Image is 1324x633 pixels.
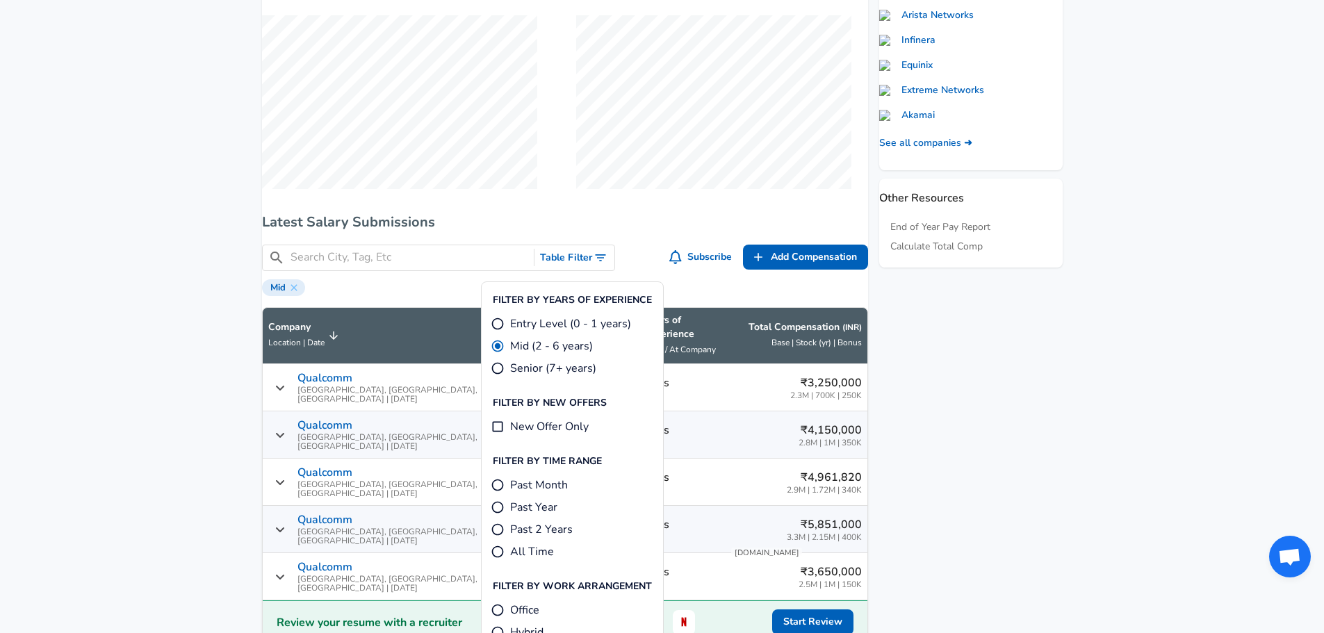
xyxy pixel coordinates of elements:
[799,438,862,447] span: 2.8M | 1M | 350K
[644,391,719,400] span: 4 yrs
[890,220,990,234] a: End of Year Pay Report
[510,521,573,538] span: Past 2 Years
[799,564,862,580] p: ₹3,650,000
[667,245,737,270] button: Subscribe
[644,375,719,391] p: 4 yrs
[879,83,984,97] a: Extreme Networks
[493,293,652,307] p: Filter By Years Of Experience
[890,240,983,254] a: Calculate Total Comp
[510,315,631,332] span: Entry Level (0 - 1 years)
[493,396,607,410] p: Filter By New Offers
[879,58,933,72] a: Equinix
[644,344,716,355] span: Total / At Company
[879,60,896,71] img: equinix.com
[799,580,862,589] span: 2.5M | 1M | 150K
[510,602,539,618] span: Office
[644,438,719,447] span: 5 yrs
[749,320,862,334] p: Total Compensation
[1269,536,1311,577] div: Open chat
[879,179,1063,206] p: Other Resources
[268,320,325,334] p: Company
[297,466,352,479] p: Qualcomm
[787,533,862,542] span: 3.3M | 2.15M | 400K
[297,372,352,384] p: Qualcomm
[277,614,462,631] h2: Review your resume with a recruiter
[799,422,862,438] p: ₹4,150,000
[510,360,596,377] span: Senior (7+ years)
[644,486,719,495] span: 5 yrs
[510,477,568,493] span: Past Month
[644,313,719,341] p: Years of Experience
[291,249,529,266] input: Search City, Tag, Etc
[262,279,305,296] div: Mid
[493,454,602,468] p: Filter By Time Range
[787,516,862,533] p: ₹5,851,000
[787,469,862,486] p: ₹4,961,820
[297,513,352,526] p: Qualcomm
[790,391,862,400] span: 2.3M | 700K | 250K
[297,561,352,573] p: Qualcomm
[644,422,719,438] p: 5 yrs
[297,386,520,404] span: [GEOGRAPHIC_DATA], [GEOGRAPHIC_DATA], [GEOGRAPHIC_DATA] | [DATE]
[268,320,343,351] span: CompanyLocation | Date
[879,35,896,46] img: infinera.com
[879,8,974,22] a: Arista Networks
[262,211,868,233] h6: Latest Salary Submissions
[297,419,352,431] p: Qualcomm
[879,108,935,122] a: Akamai
[678,616,689,627] img: Netflix
[493,579,652,593] p: Filter By Work Arrangement
[644,580,719,589] span: 2 yrs
[879,110,896,121] img: akamai.com
[842,322,862,334] button: (INR)
[265,282,291,293] span: Mid
[510,338,593,354] span: Mid (2 - 6 years)
[644,533,719,542] span: 6 yrs
[534,245,614,271] button: Toggle Search Filters
[644,516,719,533] p: 6 yrs
[879,136,972,150] a: See all companies ➜
[787,486,862,495] span: 2.9M | 1.72M | 340K
[879,85,896,96] img: extremenetworks.com
[644,564,719,580] p: 3 yrs
[510,418,589,435] span: New Offer Only
[743,245,868,270] a: Add Compensation
[297,575,520,593] span: [GEOGRAPHIC_DATA], [GEOGRAPHIC_DATA], [GEOGRAPHIC_DATA] | [DATE]
[790,375,862,391] p: ₹3,250,000
[510,499,557,516] span: Past Year
[879,33,935,47] a: Infinera
[783,614,842,631] span: Start Review
[644,469,719,486] p: 5 yrs
[771,337,862,348] span: Base | Stock (yr) | Bonus
[771,249,857,266] span: Add Compensation
[297,480,520,498] span: [GEOGRAPHIC_DATA], [GEOGRAPHIC_DATA], [GEOGRAPHIC_DATA] | [DATE]
[297,527,520,545] span: [GEOGRAPHIC_DATA], [GEOGRAPHIC_DATA], [GEOGRAPHIC_DATA] | [DATE]
[297,433,520,451] span: [GEOGRAPHIC_DATA], [GEOGRAPHIC_DATA], [GEOGRAPHIC_DATA] | [DATE]
[730,320,861,351] span: Total Compensation (INR) Base | Stock (yr) | Bonus
[879,10,896,21] img: arista.com
[268,337,325,348] span: Location | Date
[510,543,554,560] span: All Time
